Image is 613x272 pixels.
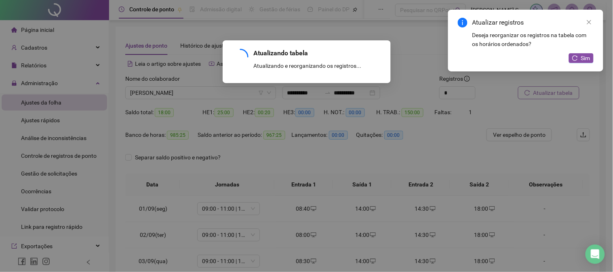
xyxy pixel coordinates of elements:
a: Close [585,18,594,27]
span: reload [572,55,578,61]
div: Atualizando e reorganizando os registros... [253,61,381,70]
div: Open Intercom Messenger [586,245,605,264]
div: Atualizando tabela [253,48,381,58]
button: Sim [569,53,594,63]
span: info-circle [458,18,468,27]
span: Sim [581,54,590,63]
span: close [586,19,592,25]
span: loading [229,46,251,68]
div: Deseja reorganizar os registros na tabela com os horários ordenados? [472,31,594,48]
div: Atualizar registros [472,18,594,27]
